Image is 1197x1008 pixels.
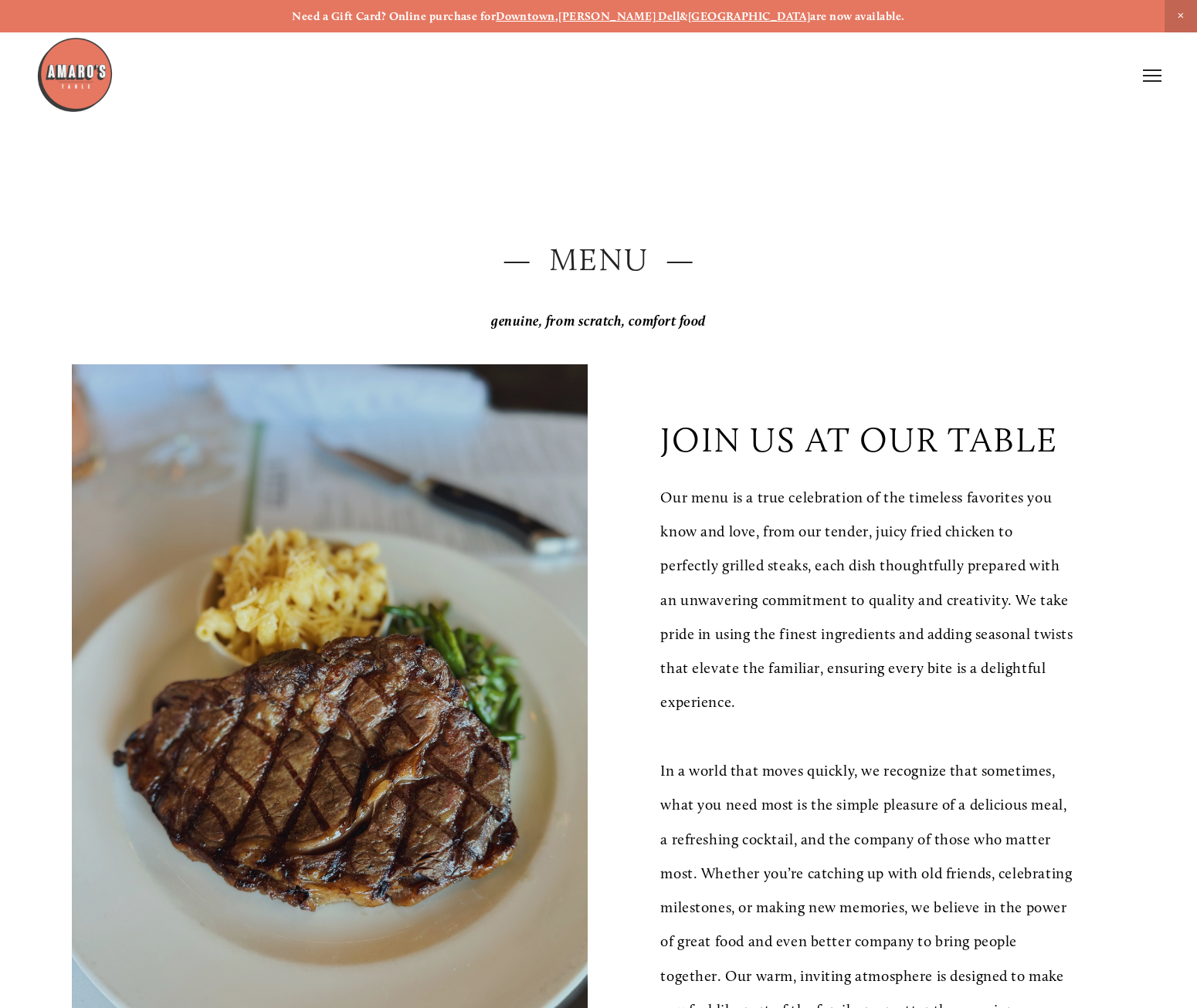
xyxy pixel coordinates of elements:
[810,9,904,23] strong: are now available.
[555,9,558,23] strong: ,
[292,9,496,23] strong: Need a Gift Card? Online purchase for
[688,9,811,23] a: [GEOGRAPHIC_DATA]
[496,9,555,23] a: Downtown
[36,36,114,113] img: Amaro's Table
[558,9,680,23] a: [PERSON_NAME] Dell
[660,419,1057,460] p: join us at our table
[72,238,1125,282] h2: — Menu —
[491,313,706,330] em: genuine, from scratch, comfort food
[680,9,687,23] strong: &
[660,481,1073,720] p: Our menu is a true celebration of the timeless favorites you know and love, from our tender, juic...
